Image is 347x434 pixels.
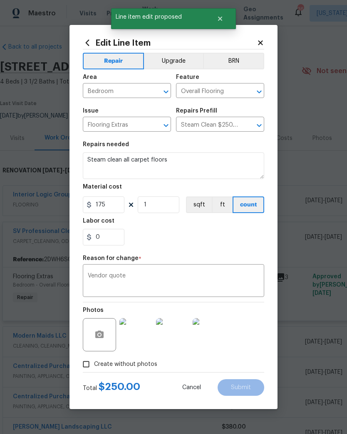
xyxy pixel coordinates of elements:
button: Repair [83,53,144,69]
h5: Labor cost [83,218,114,224]
span: Cancel [182,385,201,391]
h5: Area [83,74,97,80]
button: Open [253,120,265,131]
div: Total [83,383,140,392]
h5: Repairs needed [83,142,129,147]
button: Upgrade [144,53,203,69]
h5: Issue [83,108,99,114]
button: ft [212,196,233,213]
button: Open [160,86,172,98]
span: Line item edit proposed [111,8,206,26]
textarea: Vendor quote [88,273,259,290]
h5: Photos [83,307,104,313]
h5: Material cost [83,184,122,190]
h5: Reason for change [83,255,139,261]
h5: Feature [176,74,199,80]
button: Open [253,86,265,98]
button: Cancel [169,379,214,396]
span: $ 250.00 [99,382,140,392]
h5: Repairs Prefill [176,108,217,114]
span: Create without photos [94,360,157,369]
button: count [233,196,264,213]
button: Open [160,120,172,131]
button: BRN [203,53,264,69]
h2: Edit Line Item [83,38,257,47]
button: sqft [186,196,212,213]
span: Submit [231,385,251,391]
textarea: Steam clean all carpet floors [83,152,264,179]
button: Close [206,10,234,27]
button: Submit [218,379,264,396]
